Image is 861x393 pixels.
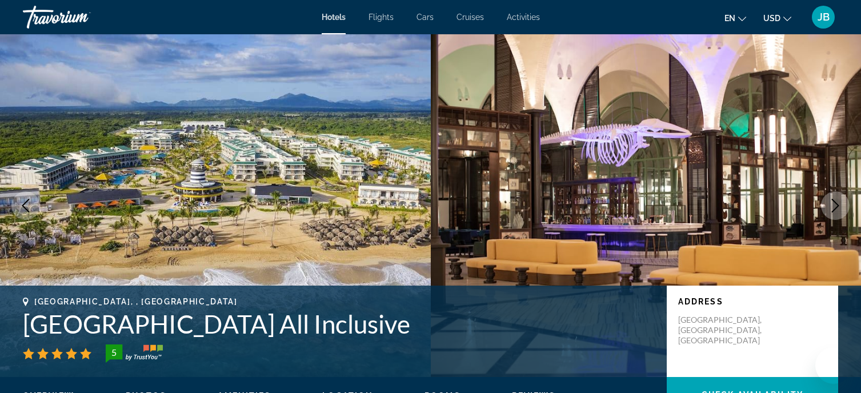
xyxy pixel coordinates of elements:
[507,13,540,22] a: Activities
[106,344,163,363] img: trustyou-badge-hor.svg
[34,297,238,306] span: [GEOGRAPHIC_DATA], , [GEOGRAPHIC_DATA]
[821,191,850,220] button: Next image
[808,5,838,29] button: User Menu
[23,2,137,32] a: Travorium
[456,13,484,22] a: Cruises
[818,11,830,23] span: JB
[102,346,125,359] div: 5
[322,13,346,22] a: Hotels
[763,14,780,23] span: USD
[678,315,770,346] p: [GEOGRAPHIC_DATA], [GEOGRAPHIC_DATA], [GEOGRAPHIC_DATA]
[815,347,852,384] iframe: Button to launch messaging window
[369,13,394,22] a: Flights
[417,13,434,22] a: Cars
[724,14,735,23] span: en
[23,309,655,339] h1: [GEOGRAPHIC_DATA] All Inclusive
[11,191,40,220] button: Previous image
[678,297,827,306] p: Address
[763,10,791,26] button: Change currency
[724,10,746,26] button: Change language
